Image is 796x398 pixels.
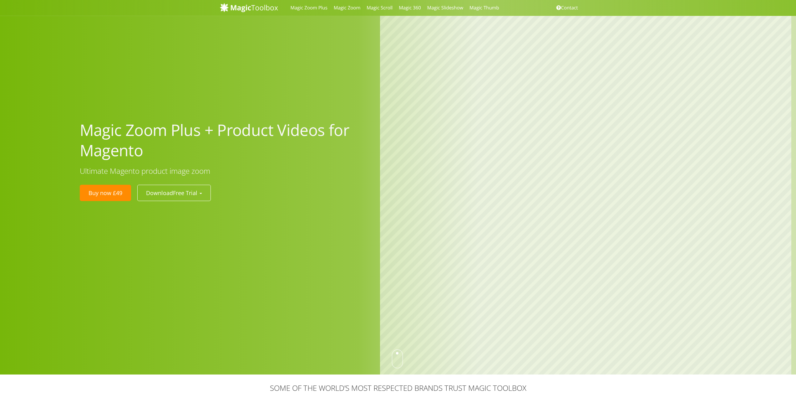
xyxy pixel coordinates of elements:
a: Buy now £49 [80,185,131,201]
h3: SOME OF THE WORLD’S MOST RESPECTED BRANDS TRUST MAGIC TOOLBOX [220,384,576,392]
img: MagicToolbox.com - Image tools for your website [220,3,278,12]
span: Free Trial [173,189,197,197]
h1: Magic Zoom Plus + Product Videos for Magento [80,120,371,161]
button: DownloadFree Trial [137,185,211,201]
h3: Ultimate Magento product image zoom [80,167,371,175]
